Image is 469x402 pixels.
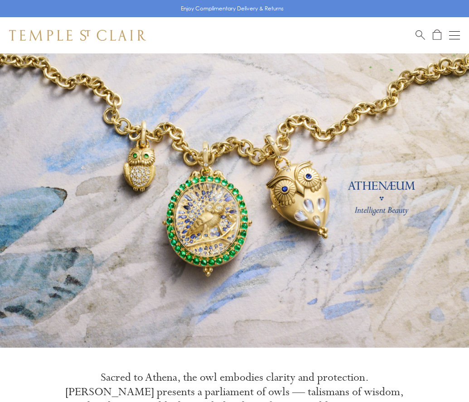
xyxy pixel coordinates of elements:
img: Temple St. Clair [9,30,146,41]
a: Open Shopping Bag [433,29,441,41]
button: Open navigation [449,30,460,41]
p: Enjoy Complimentary Delivery & Returns [181,4,284,13]
a: Search [416,29,425,41]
